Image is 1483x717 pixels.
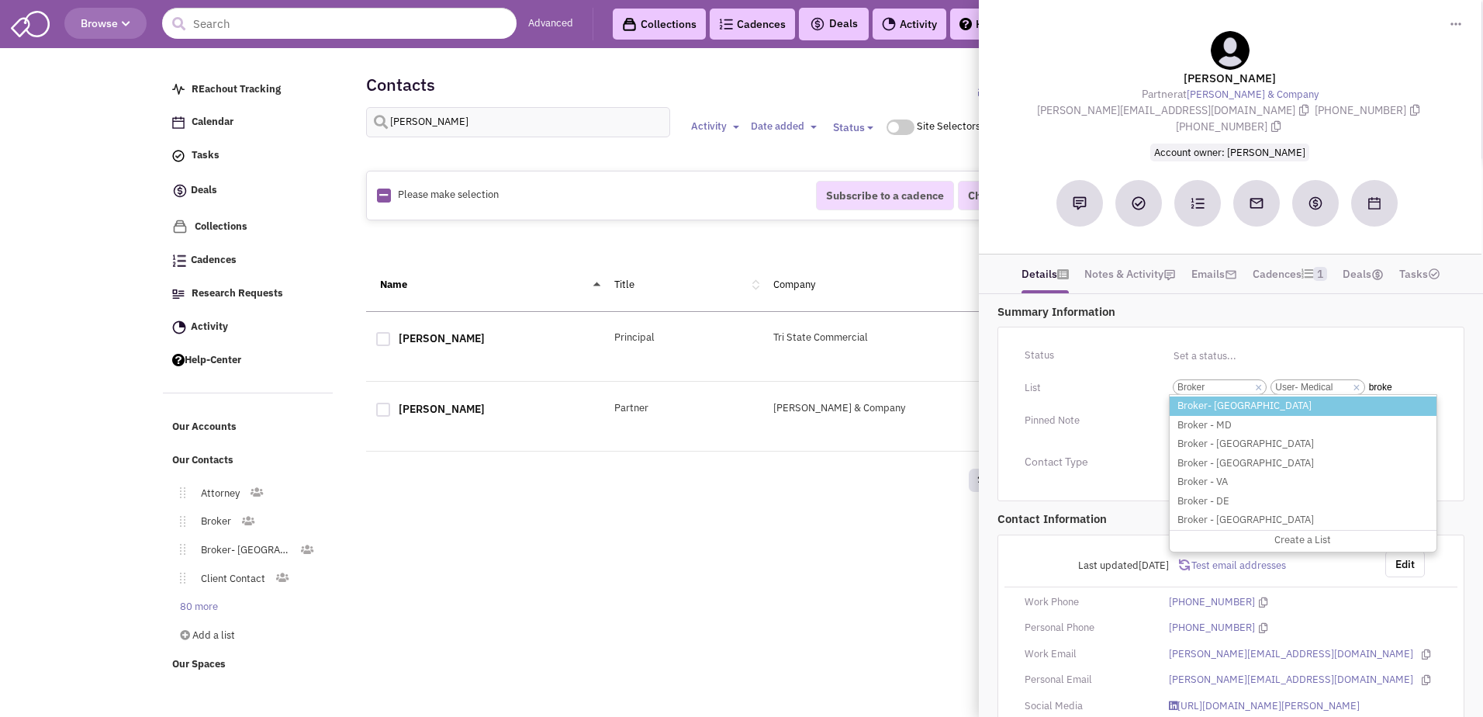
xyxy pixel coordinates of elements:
img: help.png [959,18,972,30]
span: Browse [81,16,130,30]
div: Personal Phone [1015,621,1159,636]
span: Deals [810,16,858,30]
p: Summary Information [997,303,1464,320]
span: Our Accounts [172,421,237,434]
span: User- Medical [1275,380,1349,394]
a: [PERSON_NAME] [399,331,485,345]
img: icon-deals.svg [810,15,825,33]
img: Rectangle.png [377,189,391,203]
a: [PERSON_NAME] & Company [1187,88,1319,101]
a: [PERSON_NAME][EMAIL_ADDRESS][DOMAIN_NAME] [1169,647,1413,662]
span: Tasks [192,149,220,162]
a: Activity [873,9,946,40]
img: teammate.png [1211,31,1250,70]
a: REachout Tracking [164,75,334,105]
div: Last updated [1015,551,1179,580]
input: ×Broker×User- MedicalBroker- [GEOGRAPHIC_DATA]Broker - MDBroker - [GEOGRAPHIC_DATA]Broker - [GEOG... [1369,379,1409,395]
img: icon-note.png [1163,268,1176,281]
img: icon-collection-lavender-black.svg [622,17,637,32]
a: [PHONE_NUMBER] [1169,595,1255,610]
img: help.png [172,354,185,366]
input: Set a status... [1169,343,1437,368]
a: Deals [1343,262,1384,286]
img: Cadences_logo.png [172,255,186,267]
span: Date added [751,119,804,133]
a: Name [380,278,407,291]
a: Cadences [1253,262,1327,286]
div: Social Media [1015,699,1159,714]
div: List [1015,376,1159,400]
img: Activity.png [172,320,186,334]
span: Cadences [191,254,237,267]
a: Client Contact [185,568,275,591]
img: Create a deal [1308,196,1323,211]
a: Broker- [GEOGRAPHIC_DATA] [185,539,299,562]
img: Move.png [172,516,185,527]
span: Broker [1177,380,1251,394]
div: Pinned Note [1015,408,1159,433]
span: at [1142,87,1319,101]
li: Broker- [GEOGRAPHIC_DATA] [1170,397,1436,416]
span: Status [833,120,865,134]
img: icon-email-active-16.png [1225,268,1237,281]
div: Site Selectors only [917,119,1008,134]
img: icon-tasks.png [172,150,185,162]
a: Deals [164,175,334,208]
a: Collections [164,212,334,242]
a: Emails [1191,262,1237,286]
a: Broker [185,511,240,533]
a: Tasks [164,141,334,171]
span: Calendar [192,116,233,129]
div: Partner [604,401,763,416]
img: Cadences_logo.png [719,19,733,29]
img: Schedule a Meeting [1368,197,1381,210]
input: Search [162,8,517,39]
button: Deals [805,14,862,34]
div: Tri State Commercial [763,331,1002,345]
img: Activity.png [882,17,896,31]
div: Personal Email [1015,673,1159,688]
span: [DATE] [1139,559,1169,572]
button: Edit [1385,551,1425,577]
a: [PHONE_NUMBER] [1169,621,1255,636]
li: Broker - MD [1170,416,1436,435]
li: Broker - DE [1170,492,1436,511]
button: Activity [686,119,744,135]
a: [PERSON_NAME][EMAIL_ADDRESS][DOMAIN_NAME] [1169,673,1413,688]
a: Cadences [710,9,795,40]
a: Activity [164,313,334,342]
img: icon-collection-lavender.png [172,219,188,234]
a: Calendar [164,108,334,137]
span: Our Contacts [172,454,233,467]
a: Our Spaces [164,650,334,680]
li: Broker - [GEOGRAPHIC_DATA] [1170,454,1436,473]
div: Work Email [1015,647,1159,662]
span: [PHONE_NUMBER] [1315,103,1423,117]
img: TaskCount.png [1428,268,1440,280]
a: Help-Center [164,346,334,376]
li: Broker - VA [1170,473,1436,492]
a: × [1255,381,1262,395]
span: Partner [1142,87,1177,101]
span: Please make selection [398,188,499,201]
img: Move.png [172,487,185,498]
li: Create a List [1170,530,1436,550]
p: Contact Information [997,511,1464,527]
a: 80 more [164,596,227,618]
img: SmartAdmin [11,8,50,37]
span: [PHONE_NUMBER] [1176,119,1284,133]
a: [URL][DOMAIN_NAME][PERSON_NAME] [1169,699,1360,714]
span: Activity [191,320,228,333]
a: Tasks [1399,262,1440,286]
img: Calendar.png [172,116,185,129]
span: Our Spaces [172,658,226,671]
div: Status [1015,343,1159,368]
span: Account owner: [PERSON_NAME] [1150,144,1309,161]
span: 1 [1313,267,1327,281]
a: Company [773,278,815,291]
div: Contact Type [1015,454,1159,469]
a: 1 [969,469,992,492]
span: Collections [195,220,247,233]
img: Move.png [172,573,185,584]
div: Principal [604,331,763,345]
